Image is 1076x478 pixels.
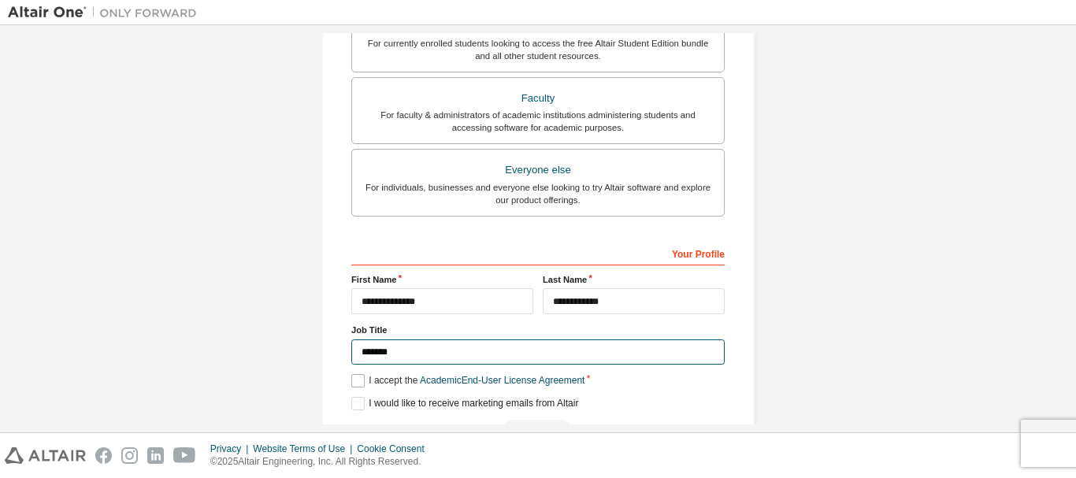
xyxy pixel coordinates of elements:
[351,374,584,387] label: I accept the
[543,273,725,286] label: Last Name
[210,443,253,455] div: Privacy
[253,443,357,455] div: Website Terms of Use
[121,447,138,464] img: instagram.svg
[362,181,714,206] div: For individuals, businesses and everyone else looking to try Altair software and explore our prod...
[351,397,578,410] label: I would like to receive marketing emails from Altair
[173,447,196,464] img: youtube.svg
[357,443,433,455] div: Cookie Consent
[362,37,714,62] div: For currently enrolled students looking to access the free Altair Student Edition bundle and all ...
[95,447,112,464] img: facebook.svg
[362,109,714,134] div: For faculty & administrators of academic institutions administering students and accessing softwa...
[420,375,584,386] a: Academic End-User License Agreement
[5,447,86,464] img: altair_logo.svg
[351,324,725,336] label: Job Title
[8,5,205,20] img: Altair One
[210,455,434,469] p: © 2025 Altair Engineering, Inc. All Rights Reserved.
[351,273,533,286] label: First Name
[351,420,725,443] div: Read and acccept EULA to continue
[362,87,714,109] div: Faculty
[362,159,714,181] div: Everyone else
[147,447,164,464] img: linkedin.svg
[351,240,725,265] div: Your Profile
